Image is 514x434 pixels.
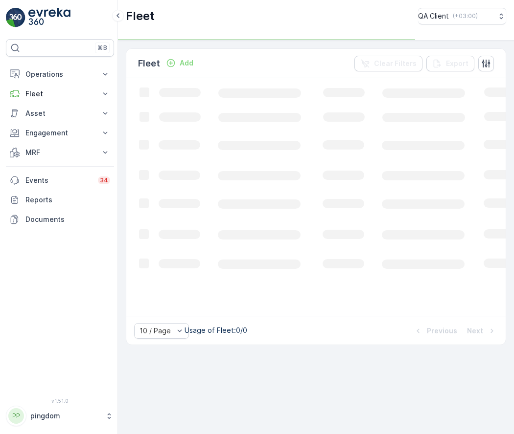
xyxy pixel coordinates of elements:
[6,210,114,229] a: Documents
[100,176,108,184] p: 34
[6,171,114,190] a: Events34
[97,44,107,52] p: ⌘B
[6,123,114,143] button: Engagement
[446,59,468,68] p: Export
[354,56,422,71] button: Clear Filters
[185,325,247,335] p: Usage of Fleet : 0/0
[6,104,114,123] button: Asset
[180,58,193,68] p: Add
[8,408,24,424] div: PP
[418,11,449,21] p: QA Client
[25,215,110,224] p: Documents
[6,8,25,27] img: logo
[466,325,498,337] button: Next
[138,57,160,70] p: Fleet
[6,398,114,404] span: v 1.51.0
[426,56,474,71] button: Export
[126,8,155,24] p: Fleet
[6,190,114,210] a: Reports
[25,108,94,118] p: Asset
[30,411,100,421] p: pingdom
[374,59,417,68] p: Clear Filters
[25,175,92,185] p: Events
[28,8,70,27] img: logo_light-DOdMpM7g.png
[25,195,110,205] p: Reports
[6,406,114,426] button: PPpingdom
[162,57,197,69] button: Add
[6,84,114,104] button: Fleet
[467,326,483,336] p: Next
[418,8,506,24] button: QA Client(+03:00)
[6,143,114,162] button: MRF
[6,65,114,84] button: Operations
[25,89,94,99] p: Fleet
[25,69,94,79] p: Operations
[427,326,457,336] p: Previous
[25,148,94,157] p: MRF
[25,128,94,138] p: Engagement
[412,325,458,337] button: Previous
[453,12,478,20] p: ( +03:00 )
